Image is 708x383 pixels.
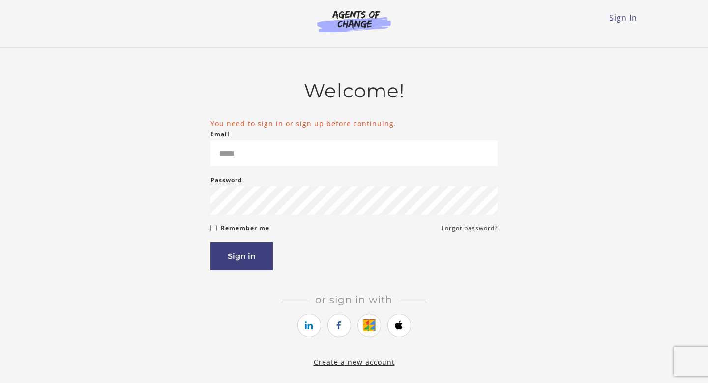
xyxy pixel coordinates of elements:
[210,242,273,270] button: Sign in
[387,314,411,337] a: https://courses.thinkific.com/users/auth/apple?ss%5Breferral%5D=&ss%5Buser_return_to%5D=%2Fenroll...
[307,294,401,306] span: Or sign in with
[221,223,269,234] label: Remember me
[297,314,321,337] a: https://courses.thinkific.com/users/auth/linkedin?ss%5Breferral%5D=&ss%5Buser_return_to%5D=%2Fenr...
[210,118,498,128] li: You need to sign in or sign up before continuing.
[210,79,498,102] h2: Welcome!
[210,174,242,186] label: Password
[210,128,230,140] label: Email
[609,12,637,23] a: Sign In
[307,10,401,32] img: Agents of Change Logo
[314,357,395,367] a: Create a new account
[357,314,381,337] a: https://courses.thinkific.com/users/auth/google?ss%5Breferral%5D=&ss%5Buser_return_to%5D=%2Fenrol...
[327,314,351,337] a: https://courses.thinkific.com/users/auth/facebook?ss%5Breferral%5D=&ss%5Buser_return_to%5D=%2Fenr...
[442,223,498,234] a: Forgot password?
